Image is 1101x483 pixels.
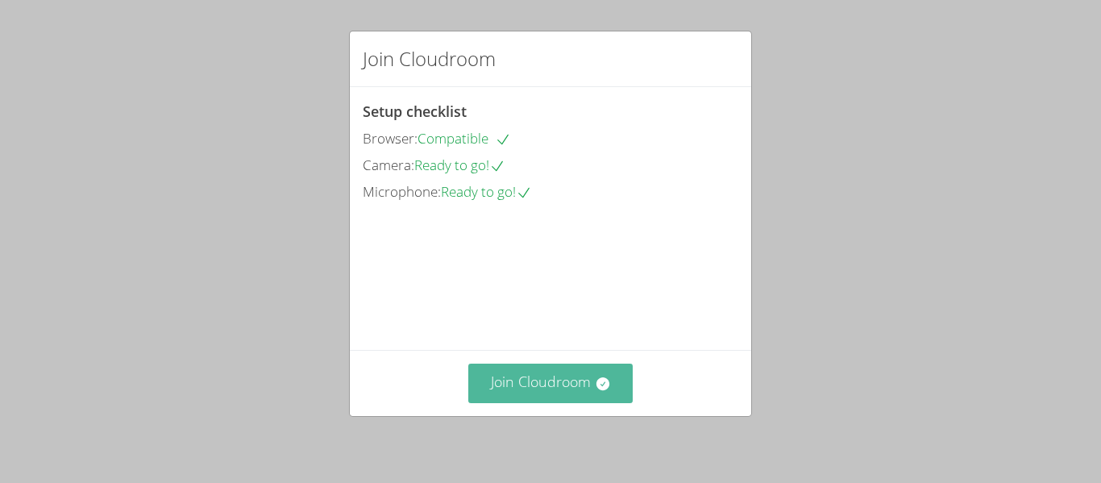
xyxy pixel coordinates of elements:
span: Ready to go! [441,182,532,201]
button: Join Cloudroom [468,364,634,403]
span: Setup checklist [363,102,467,121]
span: Ready to go! [414,156,505,174]
span: Compatible [418,129,511,148]
span: Camera: [363,156,414,174]
span: Browser: [363,129,418,148]
h2: Join Cloudroom [363,44,496,73]
span: Microphone: [363,182,441,201]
